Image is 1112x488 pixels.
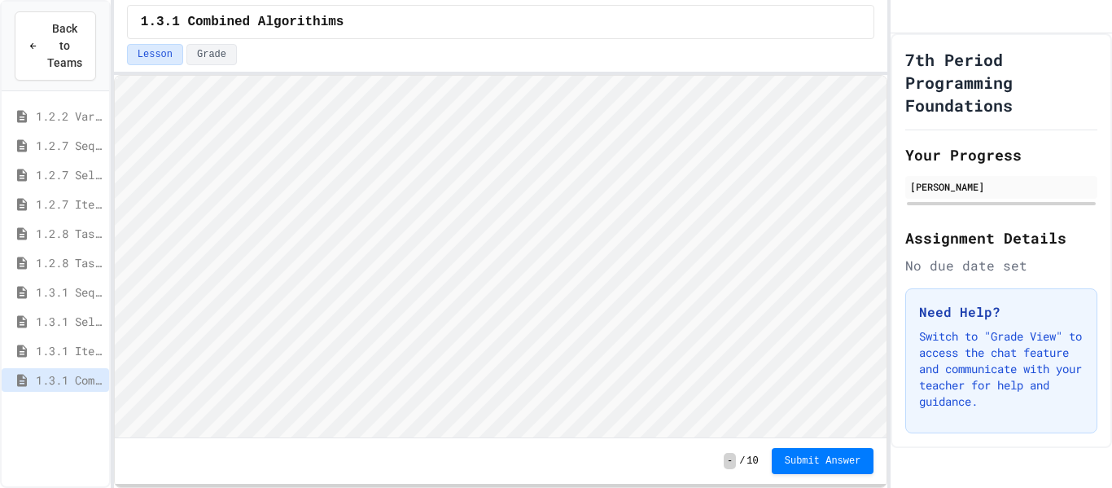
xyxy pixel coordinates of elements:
[127,44,183,65] button: Lesson
[36,254,103,271] span: 1.2.8 Task 2
[47,20,82,72] span: Back to Teams
[36,284,103,301] span: 1.3.1 Sequencing Patterns/Trends
[746,455,758,468] span: 10
[905,48,1097,117] h1: 7th Period Programming Foundations
[15,11,96,81] button: Back to Teams
[36,225,103,242] span: 1.2.8 Task 1
[905,226,1097,249] h2: Assignment Details
[905,143,1097,166] h2: Your Progress
[36,108,103,125] span: 1.2.2 Variable Types
[36,196,103,213] span: 1.2.7 Iteration
[36,313,103,330] span: 1.3.1 Selection Patterns/Trends
[739,455,745,468] span: /
[186,44,237,65] button: Grade
[115,76,887,437] iframe: Snap! Programming Environment
[36,371,103,389] span: 1.3.1 Combined Algorithims
[141,12,344,32] span: 1.3.1 Combined Algorithims
[785,455,861,468] span: Submit Answer
[36,166,103,183] span: 1.2.7 Selection
[919,302,1084,322] h3: Need Help?
[36,342,103,359] span: 1.3.1 Iteration Patterns/Trends
[905,256,1097,275] div: No due date set
[910,179,1092,194] div: [PERSON_NAME]
[724,453,736,469] span: -
[36,137,103,154] span: 1.2.7 Sequential
[772,448,874,474] button: Submit Answer
[919,328,1084,410] p: Switch to "Grade View" to access the chat feature and communicate with your teacher for help and ...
